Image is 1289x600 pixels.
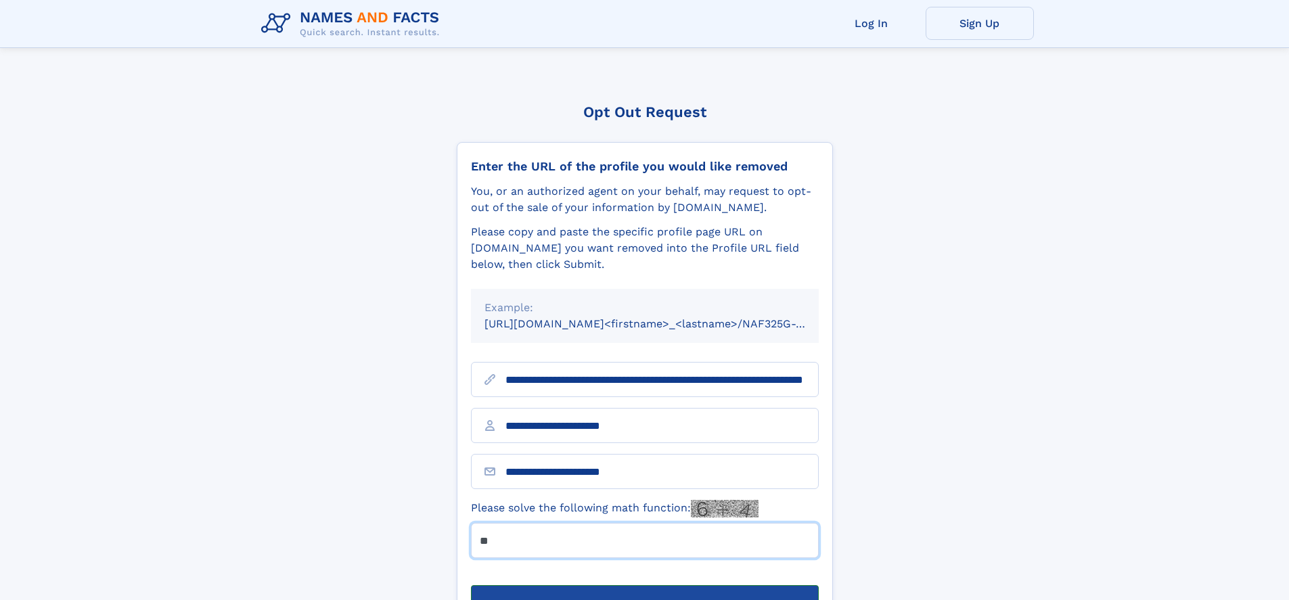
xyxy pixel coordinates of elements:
[471,183,819,216] div: You, or an authorized agent on your behalf, may request to opt-out of the sale of your informatio...
[471,500,759,517] label: Please solve the following math function:
[484,300,805,316] div: Example:
[471,159,819,174] div: Enter the URL of the profile you would like removed
[926,7,1034,40] a: Sign Up
[484,317,844,330] small: [URL][DOMAIN_NAME]<firstname>_<lastname>/NAF325G-xxxxxxxx
[471,224,819,273] div: Please copy and paste the specific profile page URL on [DOMAIN_NAME] you want removed into the Pr...
[457,103,833,120] div: Opt Out Request
[256,5,451,42] img: Logo Names and Facts
[817,7,926,40] a: Log In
